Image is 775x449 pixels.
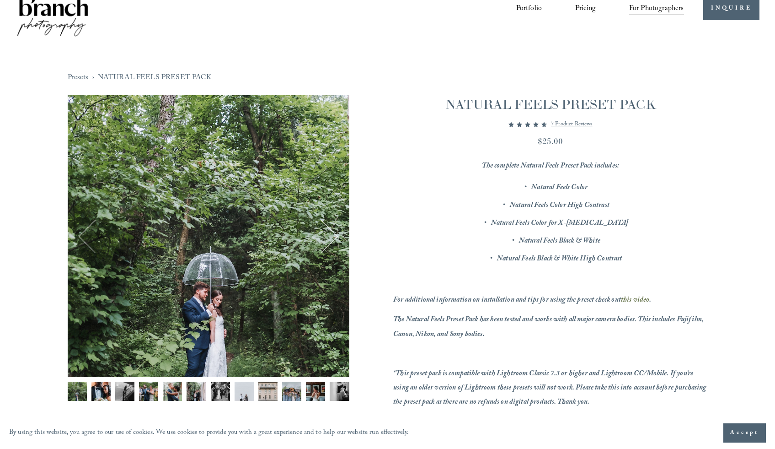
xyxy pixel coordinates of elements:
[629,2,684,16] span: For Photographers
[139,382,158,406] button: Image 4 of 12
[68,382,349,406] div: Gallery thumbnails
[306,382,325,406] button: Image 11 of 12
[282,382,301,401] img: DSCF8358.jpg
[393,135,707,147] div: $25.00
[187,382,206,406] button: Image 6 of 12
[531,182,588,194] em: Natural Feels Color
[68,71,89,85] a: Presets
[258,382,278,401] img: DSCF7340.jpg
[482,160,620,173] em: The complete Natural Feels Preset Pack includes:
[621,294,650,307] a: this video
[211,382,230,401] img: FUJ15149.jpg
[91,382,111,401] img: DSCF8972.jpg
[91,382,111,406] button: Image 2 of 12
[393,95,707,114] h1: NATURAL FEELS PRESET PACK
[163,382,182,406] button: Image 5 of 12
[187,382,206,401] img: DSCF9013.jpg
[649,294,651,307] em: .
[235,382,254,406] button: Image 8 of 12
[258,382,278,406] button: Image 9 of 12
[68,382,87,406] button: Image 1 of 12
[575,1,596,16] a: Pricing
[115,382,134,406] button: Image 3 of 12
[330,382,349,401] img: DSCF9372.jpg
[305,220,337,253] button: Next
[9,427,409,440] p: By using this website, you agree to our use of cookies. We use cookies to provide you with a grea...
[551,119,593,130] a: 7 product reviews
[519,235,600,248] em: Natural Feels Black & White
[730,428,759,438] span: Accept
[393,314,705,341] em: The Natural Feels Preset Pack has been tested and works with all major camera bodies. This includ...
[306,382,325,401] img: FUJ14832.jpg
[393,294,621,307] em: For additional information on installation and tips for using the preset check out
[92,71,94,85] span: ›
[79,220,112,253] button: Previous
[98,71,212,85] a: NATURAL FEELS PRESET PACK
[510,200,609,212] em: Natural Feels Color High Contrast
[235,382,254,401] img: FUJ18856 copy.jpg
[211,382,230,406] button: Image 7 of 12
[393,368,708,409] em: *This preset pack is compatible with Lightroom Classic 7.3 or higher and Lightroom CC/Mobile. If ...
[330,382,349,406] button: Image 12 of 12
[491,217,628,230] em: Natural Feels Color for X-[MEDICAL_DATA]
[497,253,622,265] em: Natural Feels Black & White High Contrast
[723,423,766,443] button: Accept
[282,382,301,406] button: Image 10 of 12
[516,1,542,16] a: Portfolio
[629,1,684,16] a: folder dropdown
